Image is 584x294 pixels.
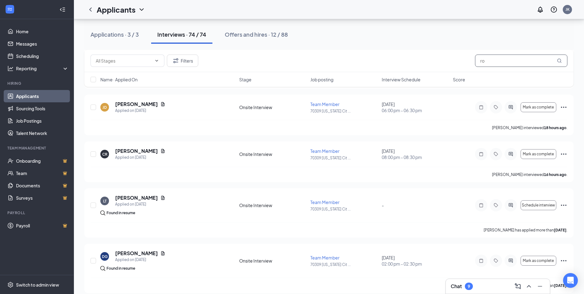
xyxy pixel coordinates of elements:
[16,38,69,50] a: Messages
[7,6,13,12] svg: WorkstreamLogo
[484,227,567,233] p: [PERSON_NAME] has applied more than .
[310,148,340,154] span: Team Member
[115,101,158,108] h5: [PERSON_NAME]
[544,172,566,177] b: 16 hours ago
[310,101,340,107] span: Team Member
[522,203,555,207] span: Schedule interview
[115,148,158,154] h5: [PERSON_NAME]
[563,273,578,288] div: Open Intercom Messenger
[523,259,554,263] span: Mark as complete
[239,151,307,157] div: Onsite Interview
[507,258,514,263] svg: ActiveChat
[492,203,500,208] svg: Tag
[160,195,165,200] svg: Document
[524,281,534,291] button: ChevronUp
[492,125,567,130] p: [PERSON_NAME] interviewed .
[382,154,449,160] span: 08:00 pm - 08:30 pm
[521,149,556,159] button: Mark as complete
[100,76,138,83] span: Name · Applied On
[560,104,567,111] svg: Ellipses
[115,250,158,257] h5: [PERSON_NAME]
[103,105,107,110] div: JD
[107,210,135,216] div: Found in resume
[310,262,378,267] p: 70309 [US_STATE] Cit ...
[239,202,307,208] div: Onsite Interview
[451,283,462,290] h3: Chat
[16,115,69,127] a: Job Postings
[16,25,69,38] a: Home
[310,76,333,83] span: Job posting
[100,210,105,215] img: search.bf7aa3482b7795d4f01b.svg
[7,210,67,215] div: Payroll
[475,55,567,67] input: Search in interviews
[96,57,152,64] input: All Stages
[115,194,158,201] h5: [PERSON_NAME]
[7,282,14,288] svg: Settings
[521,256,556,266] button: Mark as complete
[160,149,165,153] svg: Document
[310,199,340,205] span: Team Member
[310,155,378,161] p: 70309 [US_STATE] Cit ...
[16,219,69,232] a: PayrollCrown
[492,152,500,157] svg: Tag
[310,108,378,114] p: 70309 [US_STATE] Cit ...
[521,200,556,210] button: Schedule interview
[525,283,533,290] svg: ChevronUp
[514,283,522,290] svg: ComposeMessage
[560,150,567,158] svg: Ellipses
[477,105,485,110] svg: Note
[566,7,570,12] div: JK
[310,206,378,212] p: 70309 [US_STATE] Cit ...
[468,284,470,289] div: 9
[16,192,69,204] a: SurveysCrown
[477,258,485,263] svg: Note
[16,127,69,139] a: Talent Network
[16,167,69,179] a: TeamCrown
[154,58,159,63] svg: ChevronDown
[382,148,449,160] div: [DATE]
[16,282,59,288] div: Switch to admin view
[115,154,165,161] div: Applied on [DATE]
[477,152,485,157] svg: Note
[225,31,288,38] div: Offers and hires · 12 / 88
[382,255,449,267] div: [DATE]
[239,104,307,110] div: Onsite Interview
[507,203,514,208] svg: ActiveChat
[16,65,69,71] div: Reporting
[7,65,14,71] svg: Analysis
[239,76,252,83] span: Stage
[138,6,145,13] svg: ChevronDown
[557,58,562,63] svg: MagnifyingGlass
[91,31,139,38] div: Applications · 3 / 3
[16,155,69,167] a: OnboardingCrown
[16,179,69,192] a: DocumentsCrown
[239,258,307,264] div: Onsite Interview
[16,90,69,102] a: Applicants
[16,102,69,115] a: Sourcing Tools
[115,201,165,207] div: Applied on [DATE]
[513,281,523,291] button: ComposeMessage
[554,228,566,232] b: [DATE]
[550,6,558,13] svg: QuestionInfo
[544,125,566,130] b: 18 hours ago
[560,257,567,264] svg: Ellipses
[453,76,465,83] span: Score
[382,261,449,267] span: 02:00 pm - 02:30 pm
[167,55,198,67] button: Filter Filters
[382,76,421,83] span: Interview Schedule
[477,203,485,208] svg: Note
[157,31,206,38] div: Interviews · 74 / 74
[102,254,108,259] div: DG
[382,107,449,113] span: 06:00 pm - 06:30 pm
[560,202,567,209] svg: Ellipses
[507,105,514,110] svg: ActiveChat
[521,102,556,112] button: Mark as complete
[523,152,554,156] span: Mark as complete
[172,57,179,64] svg: Filter
[107,265,135,272] div: Found in resume
[115,108,165,114] div: Applied on [DATE]
[87,6,94,13] svg: ChevronLeft
[492,258,500,263] svg: Tag
[492,172,567,177] p: [PERSON_NAME] interviewed .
